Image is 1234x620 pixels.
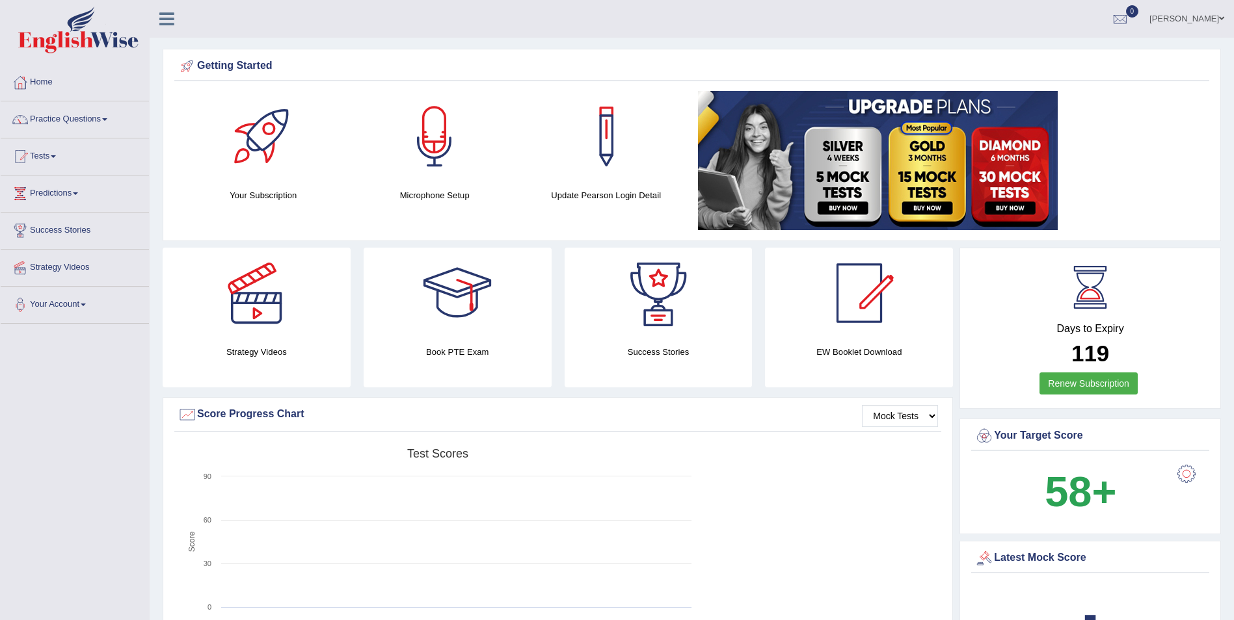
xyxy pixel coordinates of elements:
text: 60 [204,516,211,524]
b: 119 [1071,341,1109,366]
a: Practice Questions [1,101,149,134]
img: small5.jpg [698,91,1058,230]
div: Latest Mock Score [974,549,1206,568]
h4: Microphone Setup [355,188,513,202]
a: Strategy Videos [1,250,149,282]
h4: Update Pearson Login Detail [527,188,685,202]
text: 90 [204,472,211,480]
a: Your Account [1,287,149,319]
a: Renew Subscription [1040,372,1138,394]
tspan: Score [187,532,196,552]
div: Score Progress Chart [178,405,938,424]
tspan: Test scores [407,447,468,460]
a: Success Stories [1,213,149,245]
div: Your Target Score [974,426,1206,446]
a: Tests [1,138,149,171]
h4: Strategy Videos [163,345,351,359]
h4: EW Booklet Download [765,345,953,359]
h4: Success Stories [565,345,753,359]
h4: Book PTE Exam [364,345,552,359]
h4: Days to Expiry [974,323,1206,335]
text: 0 [208,603,211,611]
a: Home [1,64,149,97]
div: Getting Started [178,57,1206,76]
text: 30 [204,560,211,567]
span: 0 [1126,5,1139,18]
a: Predictions [1,175,149,208]
h4: Your Subscription [184,188,342,202]
b: 58+ [1045,468,1116,515]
